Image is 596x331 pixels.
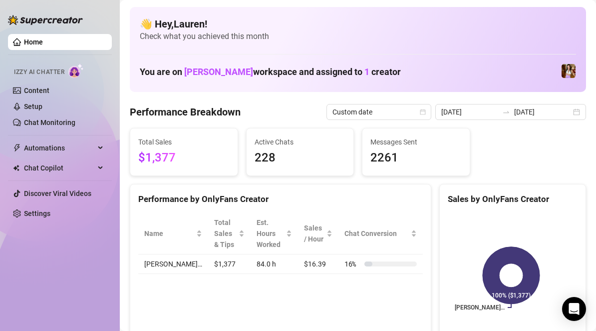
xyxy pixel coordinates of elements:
span: 1 [364,66,369,77]
span: calendar [420,109,426,115]
th: Sales / Hour [298,213,338,254]
span: to [502,108,510,116]
span: Automations [24,140,95,156]
span: Chat Copilot [24,160,95,176]
h4: Performance Breakdown [130,105,241,119]
a: Chat Monitoring [24,118,75,126]
span: 2261 [370,148,462,167]
td: 84.0 h [251,254,298,274]
img: logo-BBDzfeDw.svg [8,15,83,25]
th: Name [138,213,208,254]
span: $1,377 [138,148,230,167]
span: Custom date [332,104,425,119]
img: AI Chatter [68,63,84,78]
text: [PERSON_NAME]… [455,304,505,311]
span: Chat Conversion [344,228,409,239]
span: Total Sales [138,136,230,147]
span: Izzy AI Chatter [14,67,64,77]
span: Total Sales & Tips [214,217,237,250]
span: Messages Sent [370,136,462,147]
td: $16.39 [298,254,338,274]
span: Check what you achieved this month [140,31,576,42]
div: Performance by OnlyFans Creator [138,192,423,206]
span: thunderbolt [13,144,21,152]
h1: You are on workspace and assigned to creator [140,66,401,77]
div: Sales by OnlyFans Creator [448,192,578,206]
a: Setup [24,102,42,110]
img: Elena [562,64,576,78]
a: Discover Viral Videos [24,189,91,197]
a: Content [24,86,49,94]
img: Chat Copilot [13,164,19,171]
span: Name [144,228,194,239]
th: Total Sales & Tips [208,213,251,254]
span: Sales / Hour [304,222,324,244]
span: 16 % [344,258,360,269]
th: Chat Conversion [338,213,423,254]
span: swap-right [502,108,510,116]
a: Home [24,38,43,46]
input: Start date [441,106,498,117]
td: [PERSON_NAME]… [138,254,208,274]
h4: 👋 Hey, Lauren ! [140,17,576,31]
div: Est. Hours Worked [257,217,285,250]
span: 228 [255,148,346,167]
a: Settings [24,209,50,217]
span: [PERSON_NAME] [184,66,253,77]
div: Open Intercom Messenger [562,297,586,321]
td: $1,377 [208,254,251,274]
span: Active Chats [255,136,346,147]
input: End date [514,106,571,117]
